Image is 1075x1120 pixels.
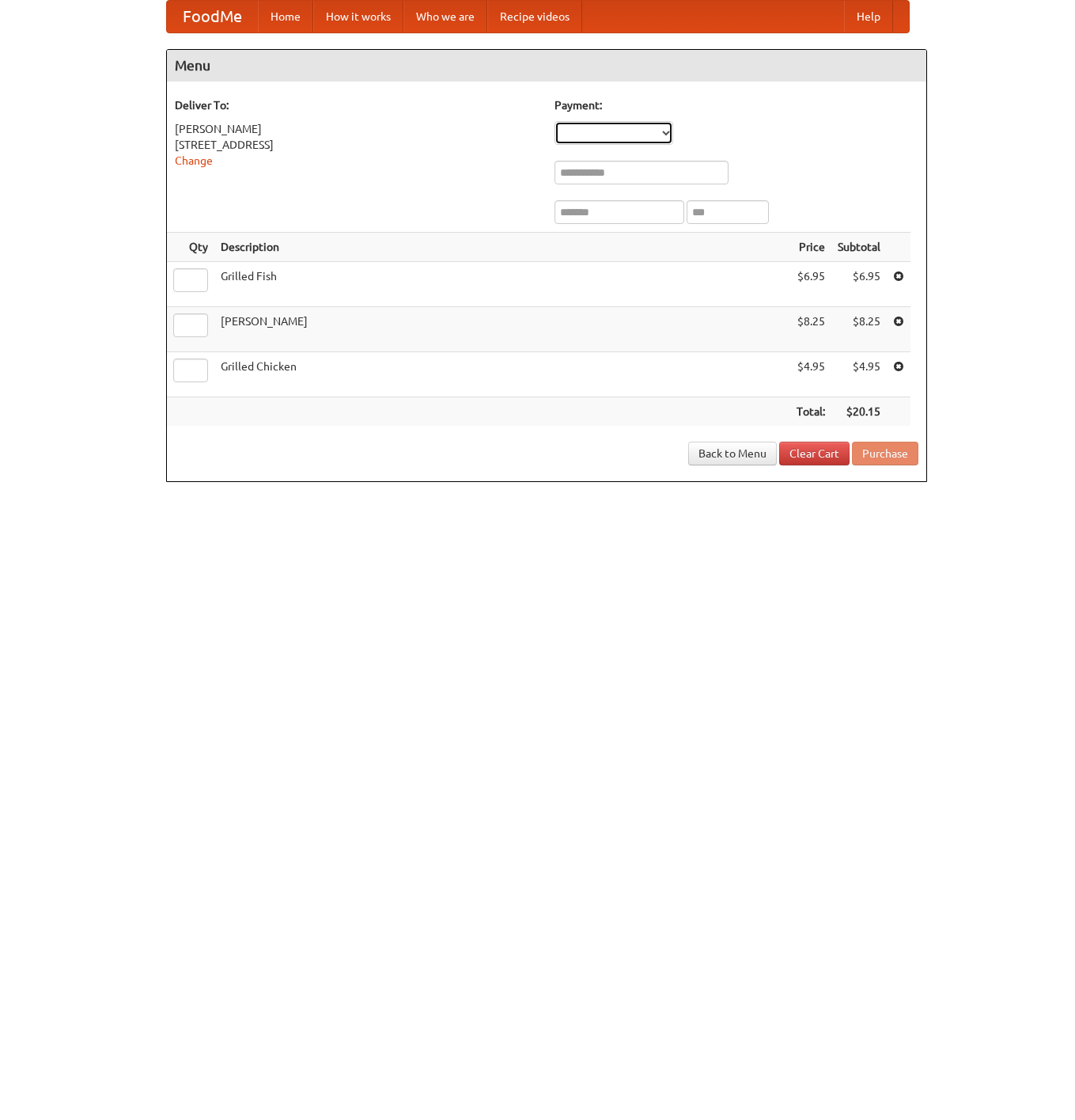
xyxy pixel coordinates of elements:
td: [PERSON_NAME] [214,307,790,352]
a: FoodMe [167,1,258,32]
th: $20.15 [831,397,887,427]
a: Help [844,1,893,32]
td: Grilled Fish [214,262,790,307]
th: Total: [790,397,831,427]
div: [PERSON_NAME] [175,121,539,137]
a: Change [175,154,213,167]
h5: Deliver To: [175,97,539,113]
h4: Menu [167,50,926,82]
a: Back to Menu [688,442,777,465]
th: Qty [167,233,214,262]
a: Clear Cart [779,442,850,465]
th: Price [790,233,831,262]
td: $4.95 [831,352,887,397]
td: $8.25 [831,307,887,352]
h5: Payment: [555,97,918,113]
td: $6.95 [831,262,887,307]
div: [STREET_ADDRESS] [175,137,539,153]
td: Grilled Chicken [214,352,790,397]
td: $8.25 [790,307,831,352]
a: Home [258,1,313,32]
button: Purchase [852,442,918,465]
td: $6.95 [790,262,831,307]
th: Subtotal [831,233,887,262]
a: Recipe videos [487,1,582,32]
a: How it works [313,1,403,32]
a: Who we are [403,1,487,32]
th: Description [214,233,790,262]
td: $4.95 [790,352,831,397]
